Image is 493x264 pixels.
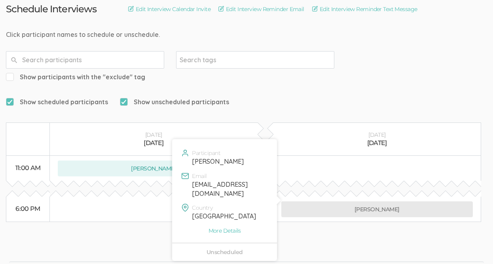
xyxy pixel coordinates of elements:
[180,55,229,65] input: Search tags
[192,205,212,210] span: Country
[6,4,97,14] h3: Schedule Interviews
[192,173,207,179] span: Email
[281,201,473,217] button: [PERSON_NAME]
[181,172,189,180] img: mail.16x16.green.svg
[6,98,108,107] span: Show scheduled participants
[218,5,304,13] a: Edit Interview Reminder Email
[58,161,250,176] button: [PERSON_NAME]
[192,150,220,156] span: Participant
[312,5,417,13] a: Edit Interview Reminder Text Message
[178,227,271,235] a: More Details
[192,157,267,166] div: [PERSON_NAME]
[58,139,250,148] div: [DATE]
[178,249,271,255] div: Unscheduled
[192,212,267,221] div: [GEOGRAPHIC_DATA]
[120,98,229,107] span: Show unscheduled participants
[453,226,493,264] iframe: Chat Widget
[128,5,210,13] a: Edit Interview Calendar Invite
[281,139,473,148] div: [DATE]
[58,131,250,139] div: [DATE]
[6,51,164,69] input: Search participants
[281,131,473,139] div: [DATE]
[181,149,189,157] img: user.svg
[14,205,42,214] div: 6:00 PM
[181,204,189,212] img: mapPin.svg
[14,164,42,173] div: 11:00 AM
[192,180,267,198] div: [EMAIL_ADDRESS][DOMAIN_NAME]
[6,73,145,82] span: Show participants with the "exclude" tag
